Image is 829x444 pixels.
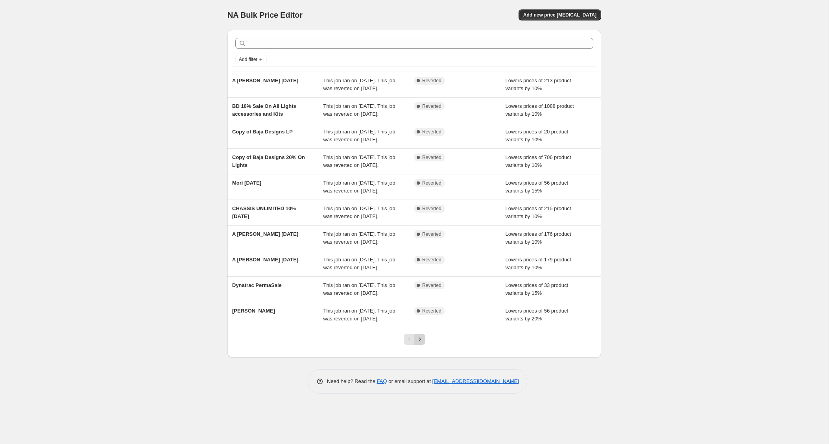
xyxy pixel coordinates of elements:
[506,231,571,245] span: Lowers prices of 176 product variants by 10%
[506,308,569,322] span: Lowers prices of 56 product variants by 20%
[422,154,441,161] span: Reverted
[327,378,377,384] span: Need help? Read the
[227,11,303,19] span: NA Bulk Price Editor
[232,231,298,237] span: A [PERSON_NAME] [DATE]
[523,12,596,18] span: Add new price [MEDICAL_DATA]
[323,308,395,322] span: This job ran on [DATE]. This job was reverted on [DATE].
[506,180,569,194] span: Lowers prices of 56 product variants by 15%
[422,257,441,263] span: Reverted
[414,334,425,345] button: Next
[239,56,257,63] span: Add filter
[506,103,574,117] span: Lowers prices of 1088 product variants by 10%
[422,103,441,109] span: Reverted
[323,78,395,91] span: This job ran on [DATE]. This job was reverted on [DATE].
[422,205,441,212] span: Reverted
[323,282,395,296] span: This job ran on [DATE]. This job was reverted on [DATE].
[519,9,601,20] button: Add new price [MEDICAL_DATA]
[232,180,261,186] span: Mori [DATE]
[323,231,395,245] span: This job ran on [DATE]. This job was reverted on [DATE].
[232,154,305,168] span: Copy of Baja Designs 20% On Lights
[323,257,395,270] span: This job ran on [DATE]. This job was reverted on [DATE].
[432,378,519,384] a: [EMAIL_ADDRESS][DOMAIN_NAME]
[422,231,441,237] span: Reverted
[506,78,571,91] span: Lowers prices of 213 product variants by 10%
[232,282,282,288] span: Dynatrac PermaSale
[506,257,571,270] span: Lowers prices of 179 product variants by 10%
[232,78,298,83] span: A [PERSON_NAME] [DATE]
[506,129,569,142] span: Lowers prices of 20 product variants by 10%
[422,78,441,84] span: Reverted
[323,103,395,117] span: This job ran on [DATE]. This job was reverted on [DATE].
[377,378,387,384] a: FAQ
[422,282,441,289] span: Reverted
[232,205,296,219] span: CHASSIS UNLIMITED 10% [DATE]
[235,55,267,64] button: Add filter
[506,205,571,219] span: Lowers prices of 215 product variants by 10%
[422,308,441,314] span: Reverted
[232,257,298,263] span: A [PERSON_NAME] [DATE]
[387,378,432,384] span: or email support at
[323,205,395,219] span: This job ran on [DATE]. This job was reverted on [DATE].
[323,154,395,168] span: This job ran on [DATE]. This job was reverted on [DATE].
[323,180,395,194] span: This job ran on [DATE]. This job was reverted on [DATE].
[506,154,571,168] span: Lowers prices of 706 product variants by 10%
[232,103,296,117] span: BD 10% Sale On All Lights accessories and Kits
[506,282,569,296] span: Lowers prices of 33 product variants by 15%
[232,308,275,314] span: [PERSON_NAME]
[422,129,441,135] span: Reverted
[232,129,293,135] span: Copy of Baja Designs LP
[422,180,441,186] span: Reverted
[323,129,395,142] span: This job ran on [DATE]. This job was reverted on [DATE].
[404,334,425,345] nav: Pagination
